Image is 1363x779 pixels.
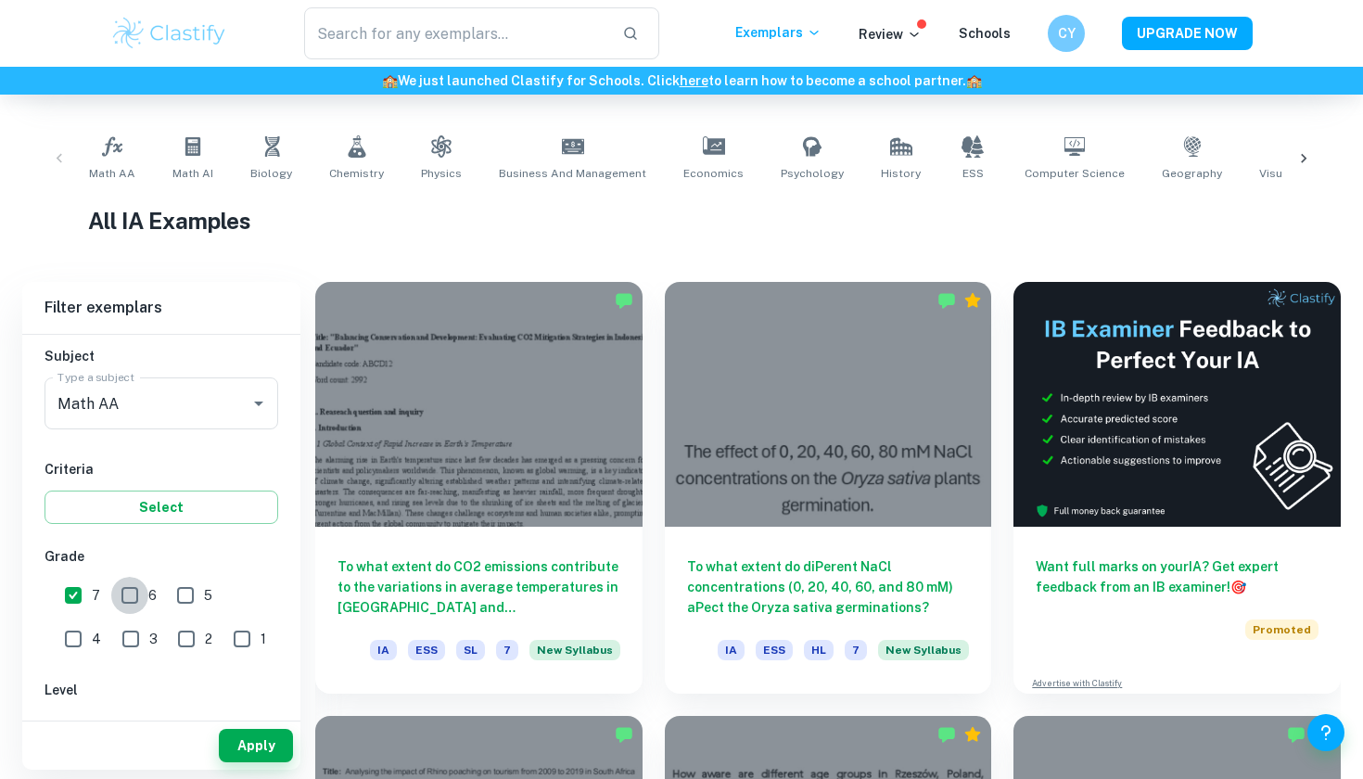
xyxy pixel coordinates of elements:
[615,725,633,744] img: Marked
[1056,23,1077,44] h6: CY
[529,640,620,671] div: Starting from the May 2026 session, the ESS IA requirements have changed. We created this exempla...
[45,680,278,700] h6: Level
[92,585,100,606] span: 7
[1230,580,1246,594] span: 🎯
[687,556,970,618] h6: To what extent do diPerent NaCl concentrations (0, 20, 40, 60, and 80 mM) aPect the Oryza sativa ...
[304,7,607,59] input: Search for any exemplars...
[878,640,969,660] span: New Syllabus
[496,640,518,660] span: 7
[665,282,992,694] a: To what extent do diPerent NaCl concentrations (0, 20, 40, 60, and 80 mM) aPect the Oryza sativa ...
[205,629,212,649] span: 2
[22,282,300,334] h6: Filter exemplars
[781,165,844,182] span: Psychology
[45,346,278,366] h6: Subject
[1048,15,1085,52] button: CY
[845,640,867,660] span: 7
[370,640,397,660] span: IA
[92,629,101,649] span: 4
[1245,619,1318,640] span: Promoted
[1122,17,1253,50] button: UPGRADE NOW
[683,165,744,182] span: Economics
[261,629,266,649] span: 1
[499,165,646,182] span: Business and Management
[1013,282,1341,694] a: Want full marks on yourIA? Get expert feedback from an IB examiner!PromotedAdvertise with Clastify
[57,369,134,385] label: Type a subject
[338,556,620,618] h6: To what extent do CO2 emissions contribute to the variations in average temperatures in [GEOGRAPH...
[329,165,384,182] span: Chemistry
[4,70,1359,91] h6: We just launched Clastify for Schools. Click to learn how to become a school partner.
[408,640,445,660] span: ESS
[804,640,834,660] span: HL
[756,640,793,660] span: ESS
[382,73,398,88] span: 🏫
[148,585,157,606] span: 6
[172,165,213,182] span: Math AI
[89,165,135,182] span: Math AA
[1013,282,1341,527] img: Thumbnail
[615,291,633,310] img: Marked
[45,491,278,524] button: Select
[680,73,708,88] a: here
[1307,714,1344,751] button: Help and Feedback
[963,725,982,744] div: Premium
[963,291,982,310] div: Premium
[315,282,643,694] a: To what extent do CO2 emissions contribute to the variations in average temperatures in [GEOGRAPH...
[859,24,922,45] p: Review
[937,291,956,310] img: Marked
[1025,165,1125,182] span: Computer Science
[878,640,969,671] div: Starting from the May 2026 session, the ESS IA requirements have changed. We created this exempla...
[110,15,228,52] img: Clastify logo
[250,165,292,182] span: Biology
[1032,677,1122,690] a: Advertise with Clastify
[45,546,278,567] h6: Grade
[881,165,921,182] span: History
[1162,165,1222,182] span: Geography
[45,459,278,479] h6: Criteria
[204,585,212,606] span: 5
[1036,556,1318,597] h6: Want full marks on your IA ? Get expert feedback from an IB examiner!
[937,725,956,744] img: Marked
[959,26,1011,41] a: Schools
[529,640,620,660] span: New Syllabus
[88,204,1275,237] h1: All IA Examples
[962,165,984,182] span: ESS
[718,640,745,660] span: IA
[219,729,293,762] button: Apply
[735,22,822,43] p: Exemplars
[1287,725,1306,744] img: Marked
[421,165,462,182] span: Physics
[246,390,272,416] button: Open
[149,629,158,649] span: 3
[966,73,982,88] span: 🏫
[456,640,485,660] span: SL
